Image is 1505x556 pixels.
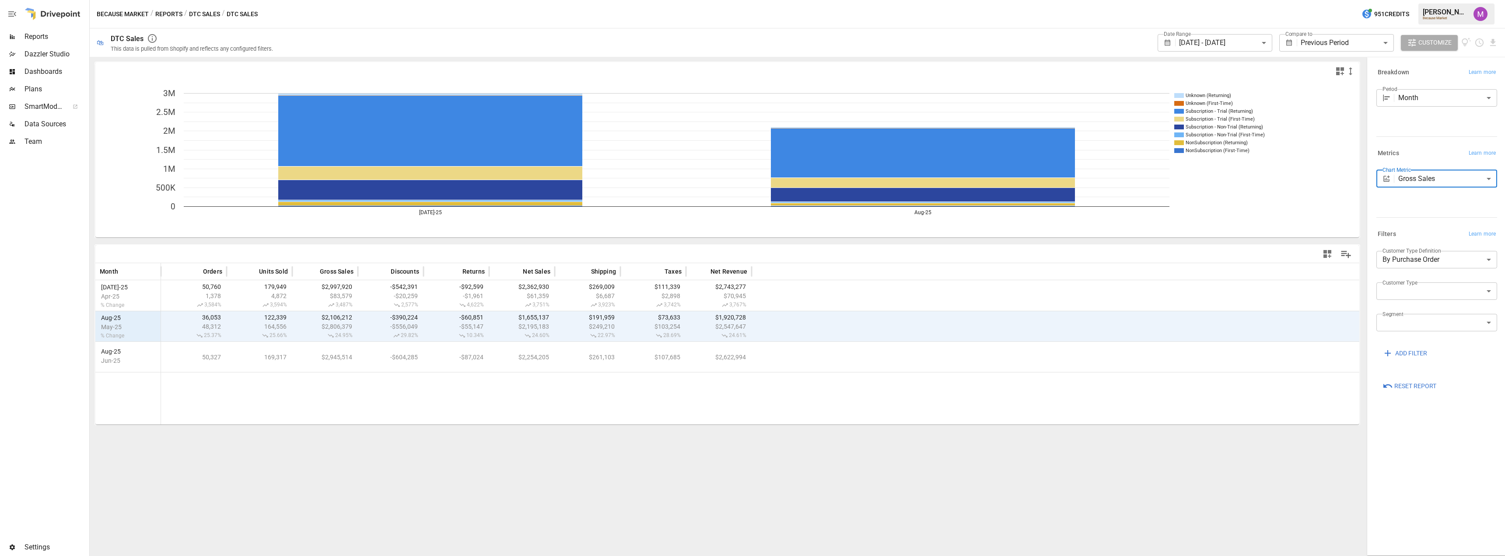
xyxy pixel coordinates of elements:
[1488,38,1498,48] button: Download report
[625,323,682,330] span: $103,254
[1376,251,1497,268] div: By Purchase Order
[428,314,485,321] span: -$60,851
[1423,16,1468,20] div: Because Market
[493,302,550,309] span: 3,751%
[95,80,1359,237] svg: A chart.
[24,84,87,94] span: Plans
[100,314,126,321] span: Aug-25
[231,314,288,321] span: 122,339
[428,332,485,339] span: 10.34%
[690,354,747,361] span: $2,622,994
[1378,229,1396,239] h6: Filters
[171,202,175,212] text: 0
[190,265,202,278] button: Sort
[231,283,288,290] span: 179,949
[1336,244,1356,264] button: Manage Columns
[163,164,175,174] text: 1M
[378,265,390,278] button: Sort
[1378,68,1409,77] h6: Breakdown
[428,302,485,309] span: 4,622%
[559,292,616,299] span: $6,687
[163,88,175,98] text: 3M
[362,354,419,361] span: -$604,285
[510,265,522,278] button: Sort
[1186,93,1231,98] text: Unknown (Returning)
[155,9,182,20] button: Reports
[1395,348,1427,359] span: ADD FILTER
[697,265,710,278] button: Sort
[320,267,353,276] span: Gross Sales
[625,302,682,309] span: 3,742%
[428,283,485,290] span: -$92,599
[690,302,747,309] span: 3,767%
[165,283,222,290] span: 50,760
[559,302,616,309] span: 3,923%
[493,354,550,361] span: $2,254,205
[625,332,682,339] span: 28.69%
[24,101,63,112] span: SmartModel
[493,292,550,299] span: $61,359
[651,265,664,278] button: Sort
[914,209,931,215] text: Aug-25
[119,265,131,278] button: Sort
[297,283,353,290] span: $2,997,920
[1382,310,1403,318] label: Segment
[63,100,69,111] span: ™
[1164,30,1191,38] label: Date Range
[231,292,288,299] span: 4,872
[1382,166,1411,174] label: Chart Metric
[419,209,442,215] text: [DATE]-25
[111,35,143,43] div: DTC Sales
[449,265,462,278] button: Sort
[625,314,682,321] span: $73,633
[362,323,419,330] span: -$556,049
[523,267,550,276] span: Net Sales
[362,302,419,309] span: 2,577%
[203,267,222,276] span: Orders
[1474,38,1484,48] button: Schedule report
[100,333,126,339] span: % Change
[1186,132,1265,138] text: Subscription - Non-Trial (First-Time)
[1358,6,1413,22] button: 951Credits
[24,136,87,147] span: Team
[297,292,353,299] span: $83,579
[1301,38,1349,47] span: Previous Period
[163,126,175,136] text: 2M
[100,293,129,300] span: Apr-25
[1398,170,1497,188] div: Gross Sales
[1473,7,1487,21] img: Umer Muhammed
[184,9,187,20] div: /
[1378,149,1399,158] h6: Metrics
[362,314,419,321] span: -$390,224
[165,314,222,321] span: 36,053
[111,45,273,52] div: This data is pulled from Shopify and reflects any configured filters.
[1186,116,1255,122] text: Subscription - Trial (First-Time)
[100,323,126,330] span: May-25
[97,9,149,20] button: Because Market
[559,354,616,361] span: $261,103
[1186,108,1253,114] text: Subscription - Trial (Returning)
[100,357,122,364] span: Jun-25
[259,267,288,276] span: Units Sold
[391,267,419,276] span: Discounts
[156,107,175,117] text: 2.5M
[1186,140,1248,146] text: NonSubscription (Returning)
[297,323,353,330] span: $2,806,379
[150,9,154,20] div: /
[1394,381,1436,392] span: Reset Report
[100,267,118,276] span: Month
[1461,35,1471,51] button: View documentation
[100,284,129,291] span: [DATE]-25
[165,292,222,299] span: 1,378
[1418,37,1452,48] span: Customize
[1376,345,1433,361] button: ADD FILTER
[1285,30,1312,38] label: Compare to
[231,323,288,330] span: 164,556
[690,323,747,330] span: $2,547,647
[1186,124,1263,130] text: Subscription - Non-Trial (Returning)
[1469,149,1496,158] span: Learn more
[1186,101,1233,106] text: Unknown (First-Time)
[165,332,222,339] span: 25.37%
